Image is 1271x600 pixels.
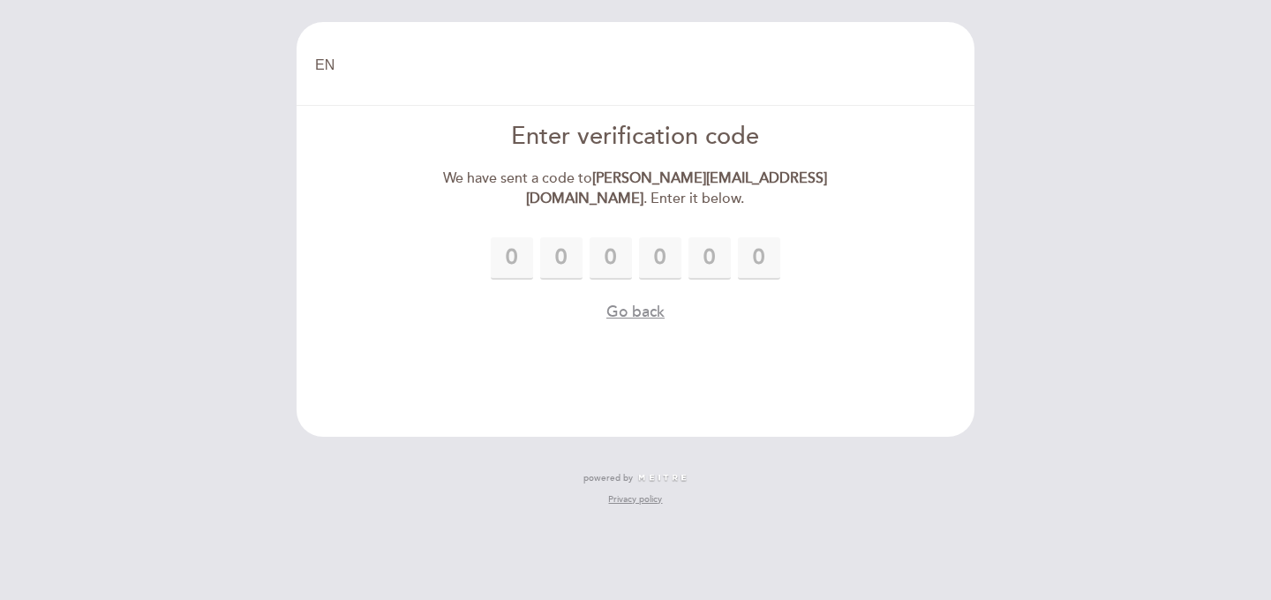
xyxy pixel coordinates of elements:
[583,472,633,484] span: powered by
[583,472,688,484] a: powered by
[637,474,688,483] img: MEITRE
[608,493,662,506] a: Privacy policy
[590,237,632,280] input: 0
[738,237,780,280] input: 0
[526,169,827,207] strong: [PERSON_NAME][EMAIL_ADDRESS][DOMAIN_NAME]
[491,237,533,280] input: 0
[606,301,665,323] button: Go back
[688,237,731,280] input: 0
[540,237,583,280] input: 0
[639,237,681,280] input: 0
[433,120,839,154] div: Enter verification code
[433,169,839,209] div: We have sent a code to . Enter it below.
